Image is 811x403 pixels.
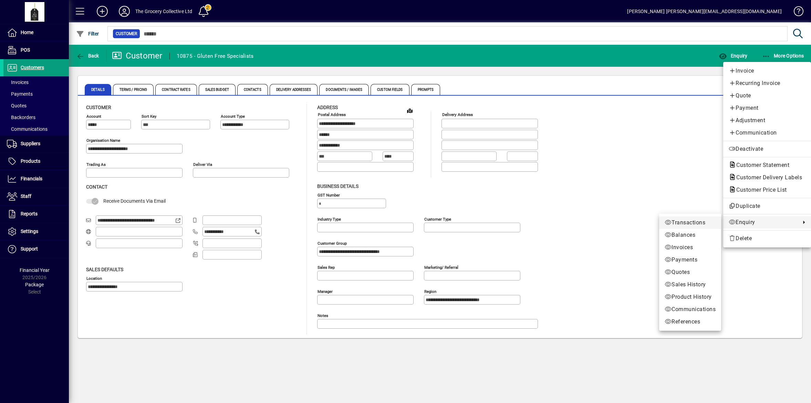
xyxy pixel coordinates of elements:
span: Invoice [729,67,805,75]
button: Deactivate customer [723,143,811,155]
span: Invoices [665,243,716,252]
span: Payment [729,104,805,112]
span: Quotes [665,268,716,276]
span: Communication [729,129,805,137]
span: References [665,318,716,326]
span: Customer Delivery Labels [729,174,805,181]
span: Enquiry [729,218,797,226]
span: Communications [665,305,716,314]
span: Product History [665,293,716,301]
span: Deactivate [729,145,805,153]
span: Delete [729,234,805,243]
span: Adjustment [729,116,805,125]
span: Customer Price List [729,187,790,193]
span: Payments [665,256,716,264]
span: Customer Statement [729,162,793,168]
span: Sales History [665,280,716,289]
span: Transactions [665,219,716,227]
span: Balances [665,231,716,239]
span: Recurring Invoice [729,79,805,87]
span: Quote [729,92,805,100]
span: Duplicate [729,202,805,210]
